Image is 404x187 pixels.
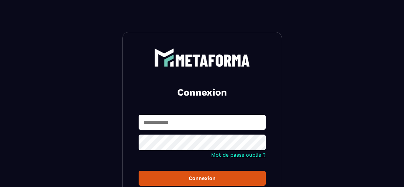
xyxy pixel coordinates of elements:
[144,175,261,181] div: Connexion
[154,48,250,67] img: logo
[139,48,266,67] a: logo
[211,152,266,158] a: Mot de passe oublié ?
[146,86,258,99] h2: Connexion
[139,171,266,186] button: Connexion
